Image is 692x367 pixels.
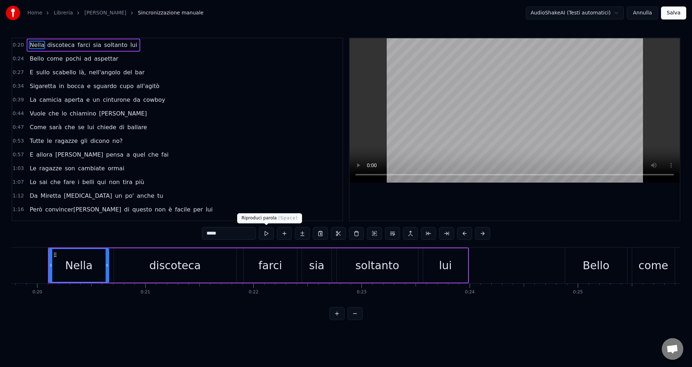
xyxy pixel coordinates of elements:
[124,192,134,200] span: po'
[86,82,91,90] span: e
[74,219,94,227] span: sballo,
[81,178,95,186] span: belli
[29,150,34,159] span: E
[168,205,173,214] span: è
[154,205,166,214] span: non
[119,82,134,90] span: cupo
[39,164,63,172] span: ragazze
[132,96,141,104] span: da
[102,96,131,104] span: cinturone
[84,9,126,17] a: [PERSON_NAME]
[662,338,683,360] div: Aprire la chat
[112,137,123,145] span: no?
[49,178,61,186] span: che
[29,68,34,77] span: E
[39,178,48,186] span: sai
[44,205,122,214] span: convincer[PERSON_NAME]
[96,219,108,227] span: non
[13,179,24,186] span: 1:07
[13,69,24,76] span: 0:27
[123,205,130,214] span: di
[29,178,37,186] span: Lo
[108,178,120,186] span: non
[61,109,67,118] span: lo
[13,165,24,172] span: 1:03
[142,96,166,104] span: cowboy
[48,109,60,118] span: che
[161,150,169,159] span: fai
[29,123,47,131] span: Come
[29,54,45,63] span: Bello
[92,96,101,104] span: un
[355,257,399,274] div: soltanto
[132,205,153,214] span: questo
[64,96,84,104] span: aperta
[147,150,159,159] span: che
[127,123,148,131] span: ballare
[63,192,113,200] span: [MEDICAL_DATA]
[114,192,123,200] span: un
[117,219,124,227] span: fa
[105,150,124,159] span: pensa
[37,219,46,227] span: un
[107,164,125,172] span: ormai
[13,110,24,117] span: 0:44
[583,257,609,274] div: Bello
[49,123,63,131] span: sarà
[64,219,73,227] span: da
[141,289,150,295] div: 0:21
[29,219,36,227] span: E'
[258,257,282,274] div: farci
[309,257,324,274] div: sia
[46,54,63,63] span: come
[119,123,125,131] span: di
[13,41,24,49] span: 0:20
[69,109,97,118] span: chiamino
[52,68,77,77] span: scabello
[205,205,213,214] span: lui
[97,178,107,186] span: qui
[46,137,53,145] span: le
[29,41,45,49] span: Nella
[29,192,38,200] span: Da
[96,123,117,131] span: chiede
[439,257,452,274] div: lui
[47,219,63,227] span: bello
[13,137,24,145] span: 0:53
[77,164,106,172] span: cambiate
[123,68,133,77] span: del
[29,109,46,118] span: Vuole
[132,150,146,159] span: quel
[465,289,475,295] div: 0:24
[174,205,191,214] span: facile
[77,41,91,49] span: farci
[78,68,86,77] span: là,
[13,206,24,213] span: 1:16
[86,123,95,131] span: lui
[136,192,155,200] span: anche
[6,6,20,20] img: youka
[126,150,131,159] span: a
[92,41,102,49] span: sia
[627,6,658,19] button: Annulla
[85,96,90,104] span: e
[54,9,73,17] a: Libreria
[29,137,45,145] span: Tutte
[103,41,128,49] span: soltanto
[58,82,65,90] span: in
[130,41,138,49] span: lui
[13,124,24,131] span: 0:47
[29,96,37,104] span: La
[93,54,119,63] span: aspettar
[90,137,110,145] span: dicono
[136,82,160,90] span: all'agitò
[135,178,145,186] span: più
[192,205,204,214] span: per
[156,192,164,200] span: tu
[64,164,76,172] span: son
[64,123,76,131] span: che
[573,289,583,295] div: 0:25
[83,54,92,63] span: ad
[638,257,668,274] div: come
[77,178,80,186] span: i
